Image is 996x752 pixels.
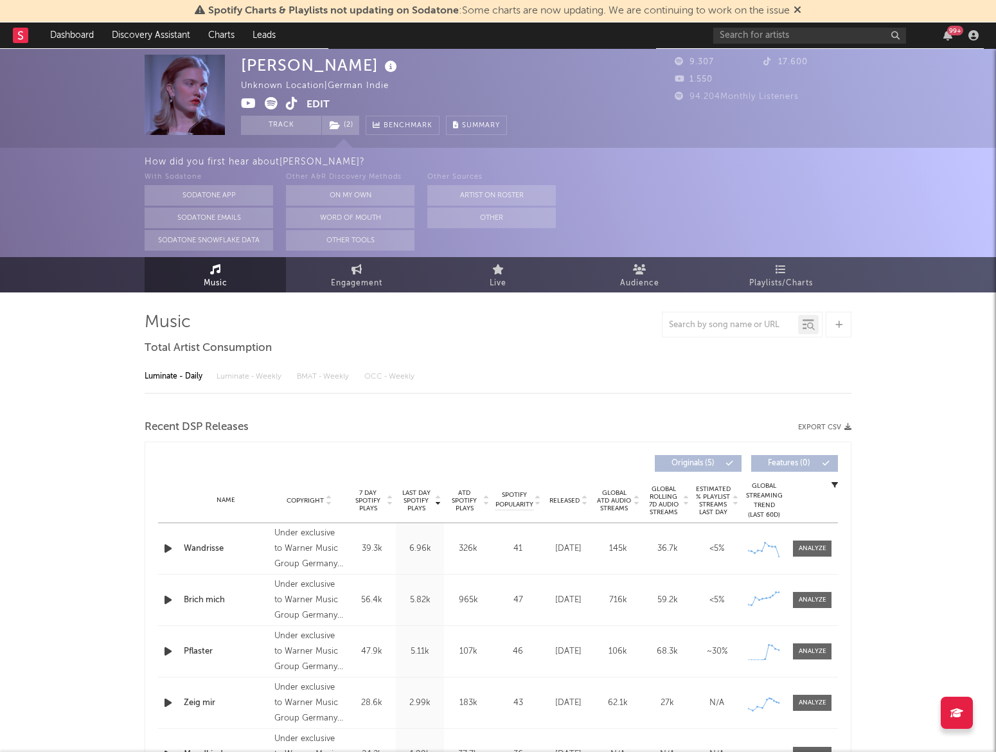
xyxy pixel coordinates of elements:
div: 46 [495,645,540,658]
button: Originals(5) [655,455,742,472]
a: Pflaster [184,645,268,658]
span: Global ATD Audio Streams [596,489,632,512]
span: Spotify Popularity [495,490,533,510]
div: Luminate - Daily [145,366,204,388]
div: 41 [495,542,540,555]
a: Leads [244,22,285,48]
a: Audience [569,257,710,292]
a: Brich mich [184,594,268,607]
div: 36.7k [646,542,689,555]
span: 9.307 [675,58,714,66]
a: Music [145,257,286,292]
div: 106k [596,645,639,658]
a: Live [427,257,569,292]
button: On My Own [286,185,414,206]
button: Summary [446,116,507,135]
button: 99+ [943,30,952,40]
span: 17.600 [763,58,808,66]
div: 99 + [947,26,963,35]
span: Dismiss [794,6,801,16]
div: N/A [695,697,738,710]
div: 56.4k [351,594,393,607]
span: Last Day Spotify Plays [399,489,433,512]
div: [PERSON_NAME] [241,55,400,76]
button: Features(0) [751,455,838,472]
button: Artist on Roster [427,185,556,206]
span: Music [204,276,227,291]
button: (2) [322,116,359,135]
div: Under exclusive to Warner Music Group Germany Holding GmbH, © 2025 [PERSON_NAME] [274,526,344,572]
button: Sodatone App [145,185,273,206]
a: Benchmark [366,116,440,135]
span: Features ( 0 ) [760,460,819,467]
span: ATD Spotify Plays [447,489,481,512]
span: Live [490,276,506,291]
div: Under exclusive to Warner Music Group Germany Holding GmbH, © 2025 [PERSON_NAME] [274,680,344,726]
div: [DATE] [547,594,590,607]
div: 326k [447,542,489,555]
span: Recent DSP Releases [145,420,249,435]
span: Global Rolling 7D Audio Streams [646,485,681,516]
a: Charts [199,22,244,48]
a: Discovery Assistant [103,22,199,48]
span: Summary [462,122,500,129]
span: Audience [620,276,659,291]
div: 47 [495,594,540,607]
span: Estimated % Playlist Streams Last Day [695,485,731,516]
span: 94.204 Monthly Listeners [675,93,799,101]
div: 28.6k [351,697,393,710]
div: [DATE] [547,542,590,555]
button: Sodatone Emails [145,208,273,228]
div: 68.3k [646,645,689,658]
span: Spotify Charts & Playlists not updating on Sodatone [208,6,459,16]
div: [DATE] [547,645,590,658]
button: Edit [307,97,330,113]
a: Zeig mir [184,697,268,710]
div: ~ 30 % [695,645,738,658]
div: 716k [596,594,639,607]
div: 183k [447,697,489,710]
div: 62.1k [596,697,639,710]
a: Playlists/Charts [710,257,851,292]
div: 59.2k [646,594,689,607]
div: Other Sources [427,170,556,185]
button: Word Of Mouth [286,208,414,228]
div: With Sodatone [145,170,273,185]
a: Dashboard [41,22,103,48]
span: 7 Day Spotify Plays [351,489,385,512]
input: Search for artists [713,28,906,44]
div: 47.9k [351,645,393,658]
div: 5.11k [399,645,441,658]
span: ( 2 ) [321,116,360,135]
div: 107k [447,645,489,658]
span: Total Artist Consumption [145,341,272,356]
span: Benchmark [384,118,432,134]
span: 1.550 [675,75,713,84]
button: Export CSV [798,424,851,431]
span: Released [549,497,580,505]
div: <5% [695,542,738,555]
span: Engagement [331,276,382,291]
a: Wandrisse [184,542,268,555]
span: Originals ( 5 ) [663,460,722,467]
span: : Some charts are now updating. We are continuing to work on the issue [208,6,790,16]
div: Under exclusive to Warner Music Group Germany Holding GmbH, © 2025 [PERSON_NAME] [274,629,344,675]
div: 43 [495,697,540,710]
div: <5% [695,594,738,607]
div: 27k [646,697,689,710]
div: 965k [447,594,489,607]
div: Other A&R Discovery Methods [286,170,414,185]
div: 145k [596,542,639,555]
div: Name [184,496,268,505]
div: [DATE] [547,697,590,710]
input: Search by song name or URL [663,320,798,330]
div: 6.96k [399,542,441,555]
div: Unknown Location | German Indie [241,78,404,94]
button: Other [427,208,556,228]
button: Other Tools [286,230,414,251]
span: Copyright [287,497,324,505]
div: 2.99k [399,697,441,710]
div: How did you first hear about [PERSON_NAME] ? [145,154,996,170]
